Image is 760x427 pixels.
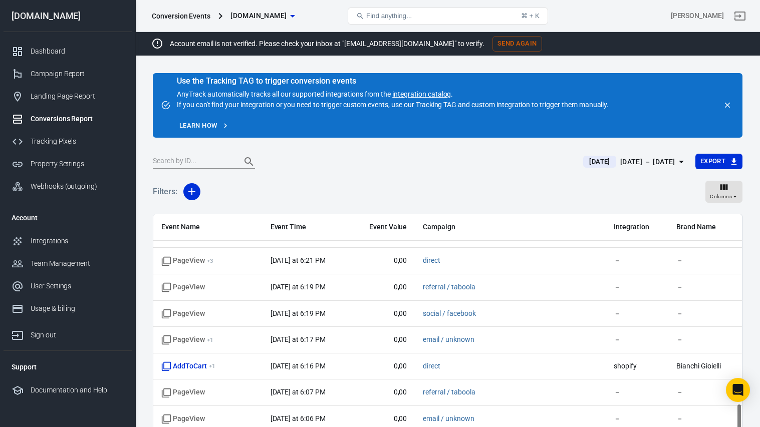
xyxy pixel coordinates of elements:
button: Search [237,150,261,174]
span: Integration [614,222,660,232]
span: [DATE] [585,157,614,167]
p: Account email is not verified. Please check your inbox at "[EMAIL_ADDRESS][DOMAIN_NAME]" to verify. [170,39,484,49]
div: Conversions Report [31,114,124,124]
span: － [614,387,660,397]
a: Campaign Report [4,63,132,85]
span: 0,00 [357,414,407,424]
span: － [614,282,660,292]
span: 0,00 [357,256,407,266]
span: 0,00 [357,387,407,397]
a: social / facebook [423,309,475,317]
span: － [676,309,734,319]
div: Webhooks (outgoing) [31,181,124,192]
span: － [676,414,734,424]
button: Export [695,154,742,169]
div: Account id: I899oet6 [671,11,724,21]
button: Send Again [492,36,542,52]
a: referral / taboola [423,388,475,396]
h5: Filters: [153,176,177,208]
span: 0,00 [357,361,407,371]
a: Dashboard [4,40,132,63]
time: 2025-10-13T18:06:26+02:00 [271,414,326,422]
span: － [614,335,660,345]
span: Campaign [423,222,563,232]
span: shopify [614,361,660,371]
span: PageView [161,256,213,266]
div: Integrations [31,236,124,246]
input: Search by ID... [153,155,233,168]
span: AddToCart [161,361,215,371]
span: Bianchi Gioielli [676,361,734,371]
span: Event Name [161,222,255,232]
div: Dashboard [31,46,124,57]
a: Sign out [4,320,132,346]
span: direct [423,361,440,371]
a: direct [423,362,440,370]
span: Brand Name [676,222,734,232]
div: [DOMAIN_NAME] [4,12,132,21]
div: Sign out [31,330,124,340]
a: Landing Page Report [4,85,132,108]
li: Support [4,355,132,379]
span: 0,00 [357,282,407,292]
span: Standard event name [161,309,205,319]
span: － [614,414,660,424]
a: referral / taboola [423,283,475,291]
a: email / unknown [423,335,474,343]
button: close [720,98,734,112]
span: social / facebook [423,309,475,319]
div: ⌘ + K [521,12,540,20]
span: － [676,387,734,397]
span: 0,00 [357,309,407,319]
div: Conversion Events [152,11,210,21]
li: Account [4,206,132,230]
time: 2025-10-13T18:21:12+02:00 [271,256,326,264]
span: direct [423,256,440,266]
div: Team Management [31,258,124,269]
a: Conversions Report [4,108,132,130]
div: Open Intercom Messenger [726,378,750,402]
div: AnyTrack automatically tracks all our supported integrations from the . If you can't find your in... [177,77,609,110]
span: － [614,309,660,319]
div: Use the Tracking TAG to trigger conversion events [177,76,609,86]
a: Property Settings [4,153,132,175]
span: Event Value [357,222,407,232]
sup: + 1 [207,336,213,343]
time: 2025-10-13T18:19:52+02:00 [271,283,326,291]
span: Standard event name [161,387,205,397]
a: Team Management [4,252,132,275]
a: Webhooks (outgoing) [4,175,132,198]
div: Landing Page Report [31,91,124,102]
span: Find anything... [366,12,412,20]
div: User Settings [31,281,124,291]
div: Documentation and Help [31,385,124,395]
sup: + 3 [207,257,213,264]
div: [DATE] － [DATE] [620,156,675,168]
a: email / unknown [423,414,474,422]
time: 2025-10-13T18:19:06+02:00 [271,309,326,317]
time: 2025-10-13T18:17:08+02:00 [271,335,326,343]
div: Property Settings [31,159,124,169]
a: Sign out [728,4,752,28]
span: Standard event name [161,282,205,292]
a: integration catalog [392,90,451,98]
time: 2025-10-13T18:16:53+02:00 [271,362,326,370]
span: － [676,256,734,266]
button: Find anything...⌘ + K [348,8,548,25]
span: edelsmidverhagen.com [230,10,287,22]
button: [DOMAIN_NAME] [226,7,299,25]
span: Standard event name [161,414,205,424]
span: referral / taboola [423,387,475,397]
button: [DATE][DATE] － [DATE] [575,154,695,170]
span: referral / taboola [423,282,475,292]
a: Integrations [4,230,132,252]
span: PageView [161,335,213,345]
button: Columns [705,181,742,203]
time: 2025-10-13T18:07:20+02:00 [271,388,326,396]
span: － [676,282,734,292]
span: － [676,335,734,345]
span: Columns [710,192,732,201]
a: Tracking Pixels [4,130,132,153]
a: User Settings [4,275,132,297]
span: email / unknown [423,335,474,345]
